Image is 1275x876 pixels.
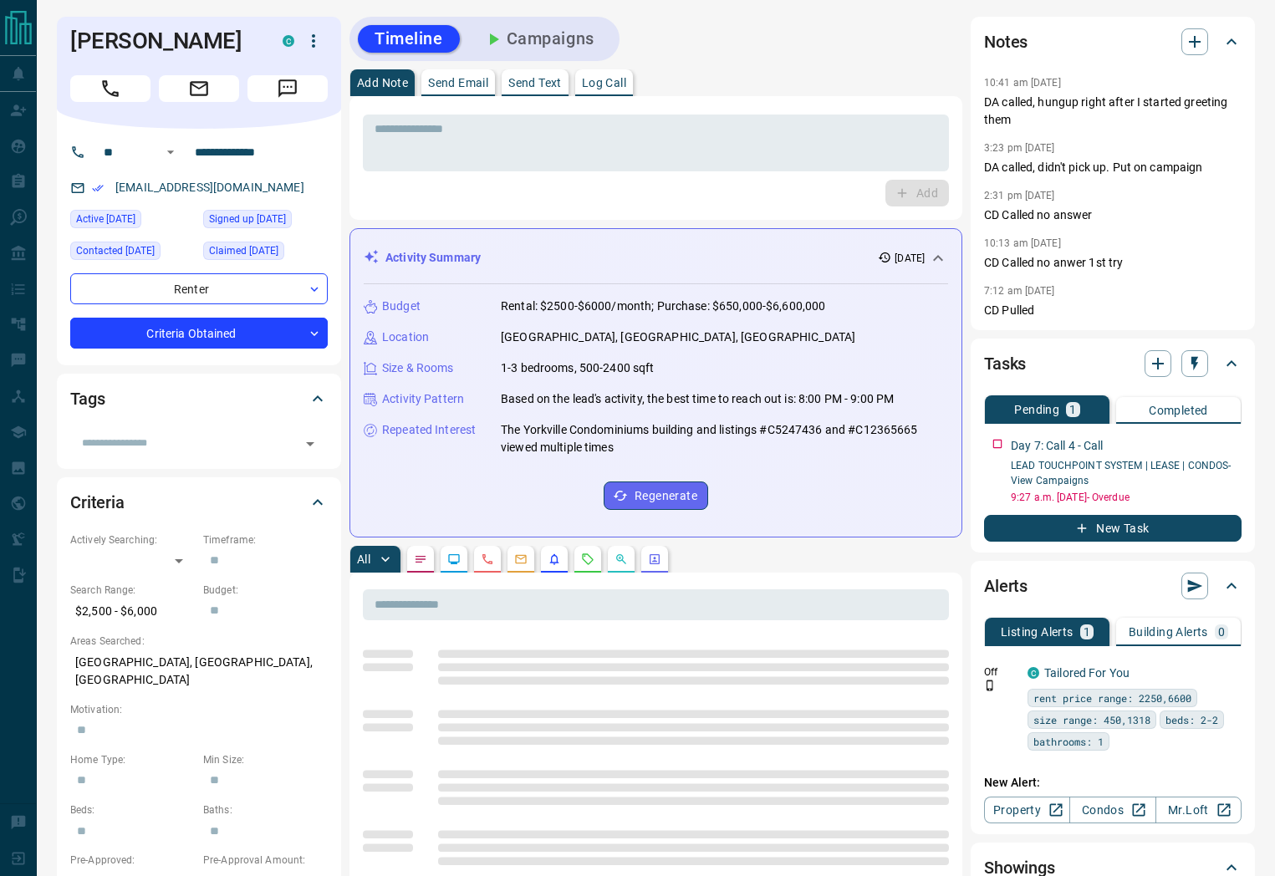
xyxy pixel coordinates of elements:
p: Actively Searching: [70,532,195,547]
p: Pre-Approved: [70,853,195,868]
p: 2:31 pm [DATE] [984,190,1055,201]
div: Renter [70,273,328,304]
a: LEAD TOUCHPOINT SYSTEM | LEASE | CONDOS- View Campaigns [1011,460,1232,486]
svg: Agent Actions [648,553,661,566]
p: Search Range: [70,583,195,598]
p: CD Called no answer [984,206,1242,224]
span: Signed up [DATE] [209,211,286,227]
span: size range: 450,1318 [1033,711,1150,728]
p: Budget [382,298,421,315]
p: Baths: [203,802,328,817]
p: Listing Alerts [1001,626,1074,638]
p: Motivation: [70,702,328,717]
div: Criteria [70,482,328,522]
span: Call [70,75,150,102]
span: rent price range: 2250,6600 [1033,690,1191,706]
div: condos.ca [1028,667,1039,679]
a: Mr.Loft [1155,797,1242,823]
div: Mon Mar 24 2025 [203,210,328,233]
h2: Tags [70,385,105,412]
p: Building Alerts [1129,626,1208,638]
span: Claimed [DATE] [209,242,278,259]
p: Log Call [582,77,626,89]
div: Activity Summary[DATE] [364,242,948,273]
p: Repeated Interest [382,421,476,439]
div: condos.ca [283,35,294,47]
svg: Calls [481,553,494,566]
a: Tailored For You [1044,666,1130,680]
svg: Push Notification Only [984,680,996,691]
p: Activity Pattern [382,390,464,408]
svg: Lead Browsing Activity [447,553,461,566]
p: Location [382,328,429,346]
p: 1-3 bedrooms, 500-2400 sqft [501,359,655,377]
h2: Alerts [984,573,1028,599]
p: [DATE] [895,251,925,266]
p: Timeframe: [203,532,328,547]
div: Sun Sep 07 2025 [70,242,195,265]
p: Completed [1149,405,1208,416]
p: $2,500 - $6,000 [70,598,195,625]
svg: Notes [414,553,427,566]
svg: Opportunities [615,553,628,566]
p: Home Type: [70,752,195,767]
a: [EMAIL_ADDRESS][DOMAIN_NAME] [115,181,304,194]
div: Notes [984,22,1242,62]
button: Timeline [358,25,460,53]
p: DA called, didn't pick up. Put on campaign [984,159,1242,176]
h2: Notes [984,28,1028,55]
div: Criteria Obtained [70,318,328,349]
p: The Yorkville Condominiums building and listings #C5247436 and #C12365665 viewed multiple times [501,421,948,456]
span: beds: 2-2 [1165,711,1218,728]
svg: Listing Alerts [548,553,561,566]
span: Active [DATE] [76,211,135,227]
p: Off [984,665,1017,680]
p: 10:41 am [DATE] [984,77,1061,89]
span: Contacted [DATE] [76,242,155,259]
p: Min Size: [203,752,328,767]
div: Tue Sep 02 2025 [70,210,195,233]
a: Property [984,797,1070,823]
p: DA called, hungup right after I started greeting them [984,94,1242,129]
p: Pre-Approval Amount: [203,853,328,868]
div: Tasks [984,344,1242,384]
p: CD Called no anwer 1st try [984,254,1242,272]
p: All [357,553,370,565]
svg: Emails [514,553,528,566]
p: Add Note [357,77,408,89]
p: 1 [1069,404,1076,415]
p: 7:12 am [DATE] [984,285,1055,297]
p: Beds: [70,802,195,817]
p: Pending [1014,404,1059,415]
p: Size & Rooms [382,359,454,377]
p: 0 [1218,626,1225,638]
h2: Criteria [70,489,125,516]
p: [GEOGRAPHIC_DATA], [GEOGRAPHIC_DATA], [GEOGRAPHIC_DATA] [70,649,328,694]
p: New Alert: [984,774,1242,792]
p: 3:23 pm [DATE] [984,142,1055,154]
svg: Requests [581,553,594,566]
p: Areas Searched: [70,634,328,649]
span: Email [159,75,239,102]
div: Tags [70,379,328,419]
button: Campaigns [467,25,611,53]
span: bathrooms: 1 [1033,733,1104,750]
p: Budget: [203,583,328,598]
p: 9:27 a.m. [DATE] - Overdue [1011,490,1242,505]
h1: [PERSON_NAME] [70,28,258,54]
p: Based on the lead's activity, the best time to reach out is: 8:00 PM - 9:00 PM [501,390,894,408]
p: 1 [1084,626,1090,638]
div: Tue Mar 25 2025 [203,242,328,265]
a: Condos [1069,797,1155,823]
p: Day 7: Call 4 - Call [1011,437,1104,455]
span: Message [247,75,328,102]
p: Send Email [428,77,488,89]
div: Alerts [984,566,1242,606]
button: Regenerate [604,481,708,510]
button: New Task [984,515,1242,542]
button: Open [298,432,322,456]
p: 10:13 am [DATE] [984,237,1061,249]
p: Rental: $2500-$6000/month; Purchase: $650,000-$6,600,000 [501,298,825,315]
svg: Email Verified [92,182,104,194]
h2: Tasks [984,350,1026,377]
